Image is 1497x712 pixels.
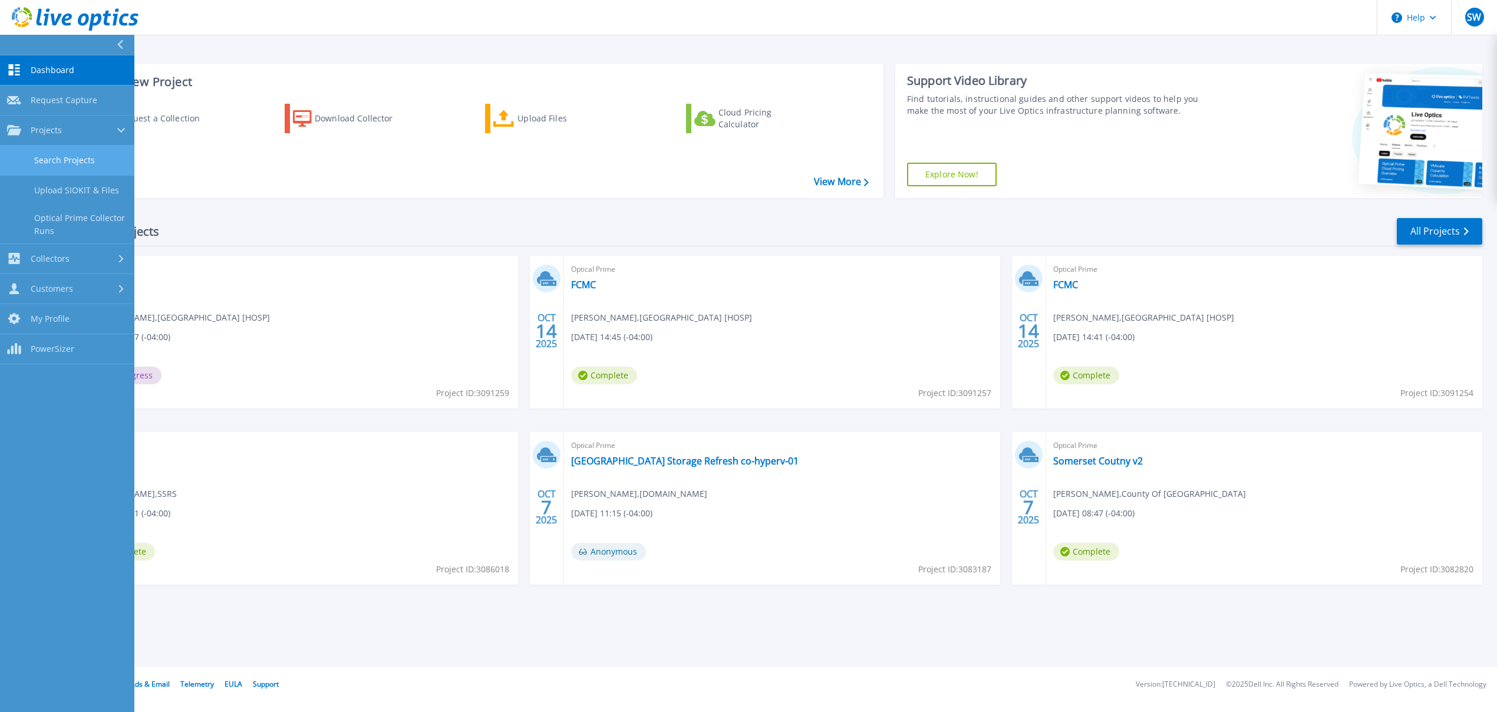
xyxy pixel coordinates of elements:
a: Cloud Pricing Calculator [686,104,817,133]
span: Project ID: 3083187 [918,563,991,576]
a: Ads & Email [130,679,170,689]
a: Telemetry [180,679,214,689]
span: 14 [1018,326,1039,336]
li: Version: [TECHNICAL_ID] [1136,681,1215,688]
span: Optical Prime [1053,439,1475,452]
span: Project ID: 3086018 [436,563,509,576]
div: OCT 2025 [535,309,558,352]
div: Support Video Library [907,73,1211,88]
a: Somerset Coutny v2 [1053,455,1143,467]
a: Upload Files [485,104,616,133]
span: Customers [31,284,73,294]
span: 7 [541,502,552,512]
span: [DATE] 08:47 (-04:00) [1053,507,1135,520]
span: Complete [1053,543,1119,561]
div: OCT 2025 [1017,486,1040,529]
span: Project ID: 3082820 [1400,563,1473,576]
a: EULA [225,679,242,689]
a: [GEOGRAPHIC_DATA] Storage Refresh co-hyperv-01 [571,455,799,467]
li: © 2025 Dell Inc. All Rights Reserved [1226,681,1338,688]
span: Projects [31,125,62,136]
a: Download Collector [285,104,416,133]
li: Powered by Live Optics, a Dell Technology [1349,681,1486,688]
span: Project ID: 3091259 [436,387,509,400]
span: Request Capture [31,95,97,106]
span: PowerSizer [31,344,74,354]
span: [PERSON_NAME] , County Of [GEOGRAPHIC_DATA] [1053,487,1246,500]
a: FCMC [571,279,596,291]
div: Request a Collection [117,107,212,130]
span: Optical Prime [571,263,993,276]
span: [DATE] 14:41 (-04:00) [1053,331,1135,344]
span: Collectors [31,253,70,264]
a: FCMC [1053,279,1078,291]
a: All Projects [1397,218,1482,245]
span: [PERSON_NAME] , [DOMAIN_NAME] [571,487,707,500]
h3: Start a New Project [84,75,868,88]
div: OCT 2025 [1017,309,1040,352]
a: Support [253,679,279,689]
span: Anonymous [571,543,646,561]
a: Explore Now! [907,163,997,186]
div: Download Collector [315,107,409,130]
a: View More [814,176,869,187]
span: My Profile [31,314,70,324]
span: [PERSON_NAME] , [GEOGRAPHIC_DATA] [HOSP] [571,311,752,324]
span: 7 [1023,502,1034,512]
span: Optical Prime [89,439,511,452]
div: Find tutorials, instructional guides and other support videos to help you make the most of your L... [907,93,1211,117]
span: Optical Prime [1053,263,1475,276]
div: Upload Files [517,107,612,130]
span: [PERSON_NAME] , [GEOGRAPHIC_DATA] [HOSP] [1053,311,1234,324]
span: Optical Prime [571,439,993,452]
span: Project ID: 3091254 [1400,387,1473,400]
span: Dashboard [31,65,74,75]
span: SW [1467,12,1481,22]
span: Optical Prime [89,263,511,276]
span: [DATE] 11:15 (-04:00) [571,507,652,520]
span: 14 [536,326,557,336]
span: Complete [1053,367,1119,384]
div: OCT 2025 [535,486,558,529]
span: [PERSON_NAME] , [GEOGRAPHIC_DATA] [HOSP] [89,311,270,324]
span: Project ID: 3091257 [918,387,991,400]
div: Cloud Pricing Calculator [718,107,813,130]
a: Request a Collection [84,104,215,133]
span: Complete [571,367,637,384]
span: [DATE] 14:45 (-04:00) [571,331,652,344]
